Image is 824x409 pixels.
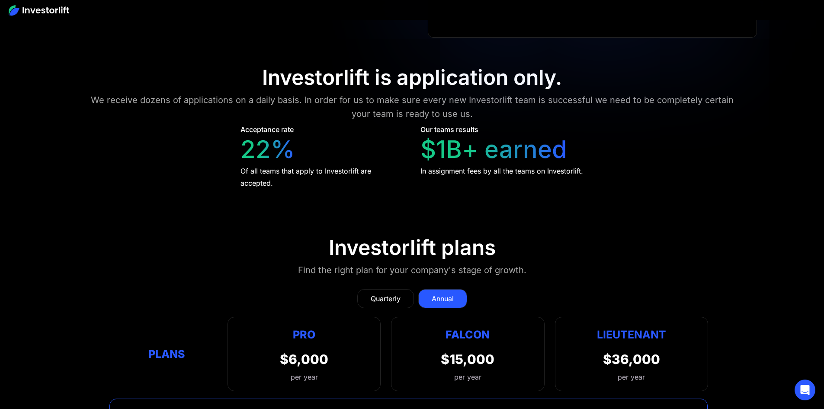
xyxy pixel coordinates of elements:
div: Investorlift plans [329,235,496,260]
div: Quarterly [371,293,401,304]
div: Open Intercom Messenger [795,380,815,400]
div: per year [280,372,328,382]
div: $6,000 [280,351,328,367]
div: Investorlift is application only. [262,65,562,90]
div: Pro [280,326,328,343]
div: Our teams results [420,124,478,135]
div: Find the right plan for your company's stage of growth. [298,263,526,277]
div: per year [618,372,645,382]
strong: Lieutenant [597,328,666,341]
div: Plans [116,346,217,363]
div: Acceptance rate [240,124,294,135]
div: In assignment fees by all the teams on Investorlift. [420,165,583,177]
div: Of all teams that apply to Investorlift are accepted. [240,165,404,189]
div: We receive dozens of applications on a daily basis. In order for us to make sure every new Invest... [83,93,742,121]
div: $1B+ earned [420,135,567,164]
div: 22% [240,135,295,164]
div: per year [454,372,481,382]
div: Annual [432,293,454,304]
div: $36,000 [603,351,660,367]
div: Falcon [446,326,490,343]
div: $15,000 [441,351,494,367]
